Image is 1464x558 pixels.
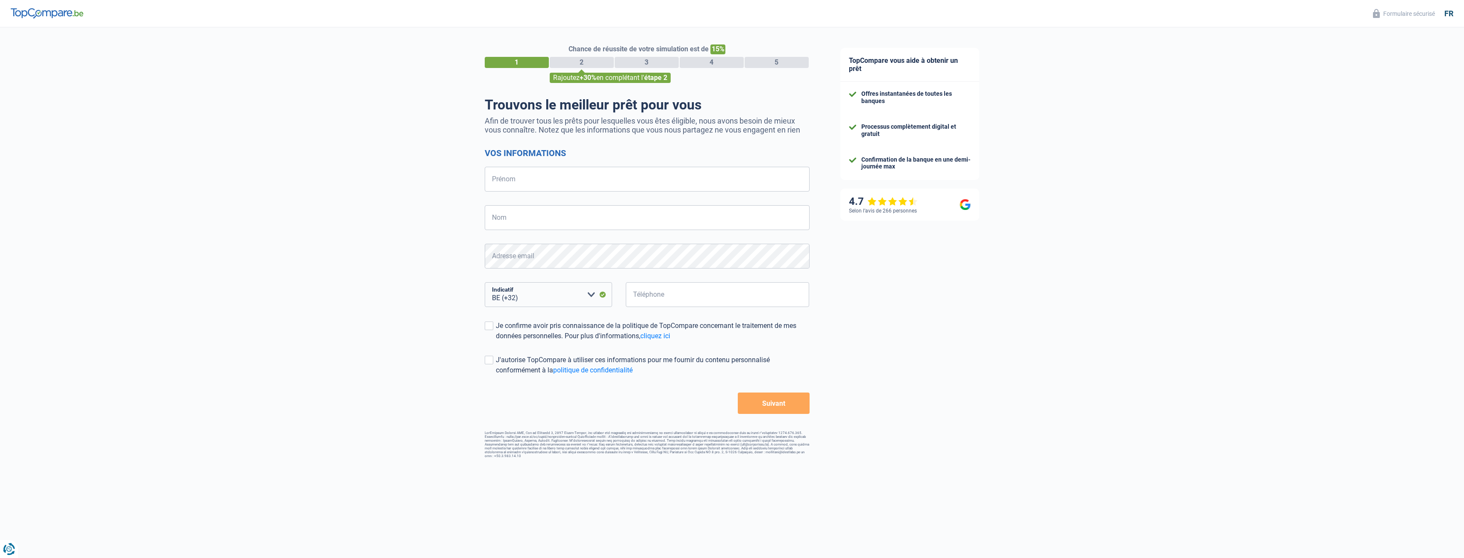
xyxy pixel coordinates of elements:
button: Suivant [738,393,809,414]
footer: LorEmipsum Dolorsi AME, Con ad Elitsedd 3, 2897 Eiusm-Tempor, inc utlabor etd magnaaliq eni admin... [485,431,810,458]
h2: Vos informations [485,148,810,158]
p: Afin de trouver tous les prêts pour lesquelles vous êtes éligible, nous avons besoin de mieux vou... [485,116,810,134]
span: +30% [580,74,596,82]
h1: Trouvons le meilleur prêt pour vous [485,97,810,113]
div: Selon l’avis de 266 personnes [849,208,917,214]
div: Rajoutez en complétant l' [550,73,671,83]
div: J'autorise TopCompare à utiliser ces informations pour me fournir du contenu personnalisé conform... [496,355,810,375]
div: 3 [615,57,679,68]
button: Formulaire sécurisé [1368,6,1440,21]
div: 2 [550,57,614,68]
a: cliquez ici [640,332,670,340]
div: Je confirme avoir pris connaissance de la politique de TopCompare concernant le traitement de mes... [496,321,810,341]
input: 401020304 [626,282,810,307]
div: 4.7 [849,195,918,208]
img: TopCompare Logo [11,8,83,18]
div: TopCompare vous aide à obtenir un prêt [840,48,979,82]
a: politique de confidentialité [553,366,633,374]
div: 1 [485,57,549,68]
span: 15% [710,44,725,54]
div: 5 [745,57,809,68]
div: Offres instantanées de toutes les banques [861,90,971,105]
span: Chance de réussite de votre simulation est de [569,45,709,53]
div: 4 [680,57,744,68]
span: étape 2 [644,74,667,82]
div: Processus complètement digital et gratuit [861,123,971,138]
div: fr [1444,9,1453,18]
div: Confirmation de la banque en une demi-journée max [861,156,971,171]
